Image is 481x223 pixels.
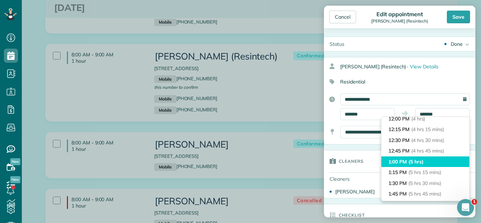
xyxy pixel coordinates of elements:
[381,113,469,124] li: 12:00 PM
[381,145,469,156] li: 12:45 PM
[381,178,469,189] li: 1:30 PM
[10,176,20,183] span: New
[324,76,470,88] div: Residential
[411,126,444,132] span: (4 hrs 15 mins)
[408,180,441,186] span: (5 hrs 30 mins)
[410,63,438,70] span: View Details
[471,199,477,205] span: 1
[324,173,373,185] div: Cleaners
[369,11,430,18] div: Edit appointment
[381,156,469,167] li: 1:00 PM
[408,169,441,175] span: (5 hrs 15 mins)
[411,116,425,122] span: (4 hrs)
[381,124,469,135] li: 12:15 PM
[339,150,364,172] h3: Cleaners
[10,158,20,165] span: New
[381,167,469,178] li: 1:15 PM
[381,135,469,146] li: 12:30 PM
[408,159,424,165] span: (5 hrs)
[457,199,474,216] iframe: Intercom live chat
[411,148,444,154] span: (4 hrs 45 mins)
[340,60,475,73] div: [PERSON_NAME] (Resintech)
[411,137,444,143] span: (4 hrs 30 mins)
[451,41,463,48] div: Done
[381,188,469,199] li: 1:45 PM
[324,37,350,51] div: Status
[381,199,469,210] li: 2:00 PM
[329,11,356,23] div: Cancel
[335,188,389,195] div: [PERSON_NAME]
[369,19,430,24] div: [PERSON_NAME] (Resintech)
[408,191,441,197] span: (5 hrs 45 mins)
[447,11,470,23] div: Save
[407,63,408,70] span: ·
